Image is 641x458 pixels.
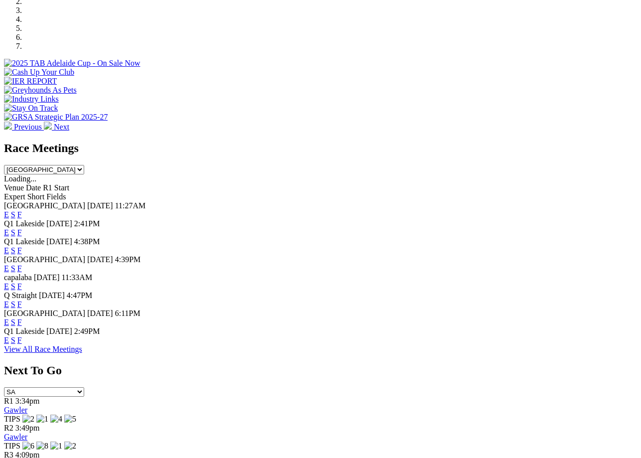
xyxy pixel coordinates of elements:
[4,442,20,450] span: TIPS
[17,264,22,273] a: F
[115,201,146,210] span: 11:27AM
[4,68,74,77] img: Cash Up Your Club
[50,442,62,451] img: 1
[17,300,22,308] a: F
[87,201,113,210] span: [DATE]
[4,113,108,122] img: GRSA Strategic Plan 2025-27
[4,122,12,130] img: chevron-left-pager-white.svg
[74,237,100,246] span: 4:38PM
[39,291,65,300] span: [DATE]
[11,300,15,308] a: S
[4,424,13,432] span: R2
[4,192,25,201] span: Expert
[4,364,637,377] h2: Next To Go
[87,309,113,317] span: [DATE]
[4,219,44,228] span: Q1 Lakeside
[11,210,15,219] a: S
[11,264,15,273] a: S
[4,228,9,237] a: E
[64,442,76,451] img: 2
[22,442,34,451] img: 6
[4,300,9,308] a: E
[15,397,40,405] span: 3:34pm
[15,424,40,432] span: 3:49pm
[4,123,44,131] a: Previous
[4,397,13,405] span: R1
[17,228,22,237] a: F
[17,282,22,291] a: F
[4,201,85,210] span: [GEOGRAPHIC_DATA]
[4,95,59,104] img: Industry Links
[62,273,93,282] span: 11:33AM
[4,415,20,423] span: TIPS
[43,183,69,192] span: R1 Start
[4,345,82,353] a: View All Race Meetings
[46,237,72,246] span: [DATE]
[17,336,22,344] a: F
[74,327,100,335] span: 2:49PM
[4,318,9,326] a: E
[4,142,637,155] h2: Race Meetings
[87,255,113,264] span: [DATE]
[11,318,15,326] a: S
[26,183,41,192] span: Date
[44,122,52,130] img: chevron-right-pager-white.svg
[4,86,77,95] img: Greyhounds As Pets
[17,318,22,326] a: F
[11,246,15,255] a: S
[4,255,85,264] span: [GEOGRAPHIC_DATA]
[4,291,37,300] span: Q Straight
[44,123,69,131] a: Next
[11,282,15,291] a: S
[64,415,76,424] img: 5
[4,327,44,335] span: Q1 Lakeside
[17,246,22,255] a: F
[17,210,22,219] a: F
[46,219,72,228] span: [DATE]
[4,104,58,113] img: Stay On Track
[4,264,9,273] a: E
[4,183,24,192] span: Venue
[115,309,140,317] span: 6:11PM
[36,442,48,451] img: 8
[34,273,60,282] span: [DATE]
[115,255,141,264] span: 4:39PM
[11,228,15,237] a: S
[4,246,9,255] a: E
[11,336,15,344] a: S
[22,415,34,424] img: 2
[4,273,32,282] span: capalaba
[74,219,100,228] span: 2:41PM
[54,123,69,131] span: Next
[14,123,42,131] span: Previous
[4,237,44,246] span: Q1 Lakeside
[67,291,93,300] span: 4:47PM
[50,415,62,424] img: 4
[4,309,85,317] span: [GEOGRAPHIC_DATA]
[4,433,27,441] a: Gawler
[46,192,66,201] span: Fields
[46,327,72,335] span: [DATE]
[4,210,9,219] a: E
[36,415,48,424] img: 1
[4,77,57,86] img: IER REPORT
[4,59,140,68] img: 2025 TAB Adelaide Cup - On Sale Now
[27,192,45,201] span: Short
[4,406,27,414] a: Gawler
[4,336,9,344] a: E
[4,282,9,291] a: E
[4,174,36,183] span: Loading...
